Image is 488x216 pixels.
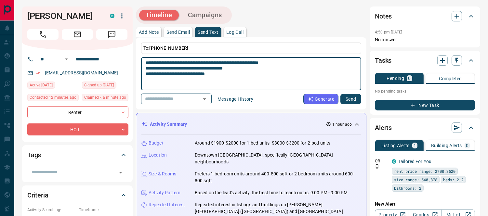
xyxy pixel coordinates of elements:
h2: Tasks [375,55,391,66]
p: Completed [439,76,462,81]
p: To: [141,43,361,54]
p: Listing Alerts [381,143,410,148]
a: [EMAIL_ADDRESS][DOMAIN_NAME] [45,70,118,75]
div: Criteria [27,187,127,203]
p: 1 hour ago [332,121,352,127]
div: condos.ca [110,14,114,18]
span: bathrooms: 2 [394,185,421,191]
div: Tasks [375,53,475,68]
span: beds: 2-2 [443,176,464,183]
button: Campaigns [181,10,229,20]
div: condos.ca [392,159,396,164]
div: Tue Sep 16 2025 [82,94,128,103]
p: Repeated Interest [149,201,185,208]
p: Off [375,158,388,164]
h2: Tags [27,150,41,160]
p: Budget [149,140,164,146]
button: Timeline [139,10,179,20]
span: rent price range: 2700,3520 [394,168,455,174]
p: Log Call [226,30,244,34]
a: Tailored For You [398,159,431,164]
p: 1 [414,143,416,148]
div: Tags [27,147,127,163]
p: 4:50 pm [DATE] [375,30,402,34]
h1: [PERSON_NAME] [27,11,100,21]
p: Send Text [198,30,218,34]
button: Message History [214,94,257,104]
span: Claimed < a minute ago [84,94,126,101]
p: Around $1900-$2000 for 1-bed units, $3000-$3200 for 2-bed units [195,140,330,146]
p: Pending [387,76,404,81]
div: Notes [375,8,475,24]
h2: Alerts [375,122,392,133]
div: Sun Sep 14 2025 [27,82,79,91]
p: No answer [375,36,475,43]
div: Activity Summary1 hour ago [141,118,361,130]
span: [PHONE_NUMBER] [149,45,188,51]
span: Call [27,29,59,40]
button: Send [340,94,361,104]
p: Size & Rooms [149,171,177,177]
p: Add Note [139,30,159,34]
button: Generate [303,94,338,104]
div: Renter [27,106,128,118]
span: Signed up [DATE] [84,82,114,88]
span: size range: 540,878 [394,176,437,183]
p: Prefers 1-bedroom units around 400-500 sqft or 2-bedroom units around 600-800 sqft [195,171,361,184]
p: Send Email [166,30,190,34]
span: Contacted 12 minutes ago [30,94,76,101]
button: Open [62,55,70,63]
p: New Alert: [375,201,475,208]
h2: Notes [375,11,392,21]
p: Location [149,152,167,159]
div: Alerts [375,120,475,135]
p: 0 [466,143,468,148]
button: Open [116,168,125,177]
span: Message [96,29,127,40]
svg: Email Verified [36,71,40,75]
button: New Task [375,100,475,110]
p: Actively Searching: [27,207,76,213]
p: No pending tasks [375,86,475,96]
p: Activity Summary [150,121,187,128]
span: Active [DATE] [30,82,53,88]
span: Email [62,29,93,40]
button: Open [200,95,209,104]
p: Downtown [GEOGRAPHIC_DATA], specifically [GEOGRAPHIC_DATA] neighbourhoods [195,152,361,165]
p: Timeframe: [79,207,127,213]
div: HOT [27,123,128,135]
p: Building Alerts [431,143,462,148]
div: Tue Sep 16 2025 [27,94,79,103]
svg: Push Notification Only [375,164,379,169]
h2: Criteria [27,190,48,200]
p: Based on the lead's activity, the best time to reach out is: 9:00 PM - 9:00 PM [195,189,348,196]
p: Activity Pattern [149,189,180,196]
p: 0 [408,76,411,81]
div: Sat Mar 08 2025 [82,82,128,91]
